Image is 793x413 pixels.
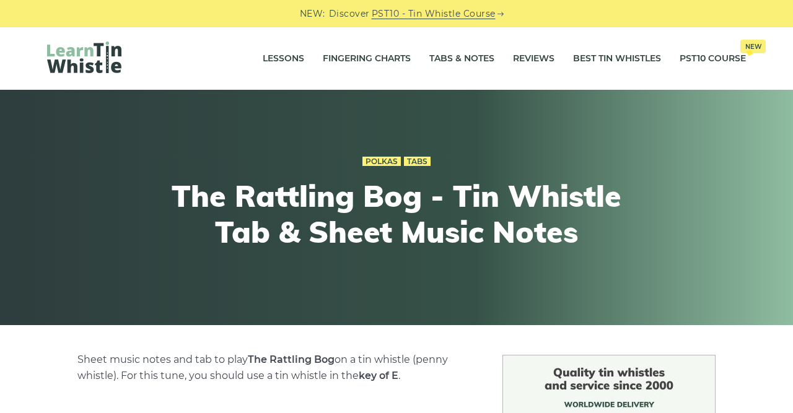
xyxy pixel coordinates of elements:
a: PST10 CourseNew [680,43,746,74]
img: LearnTinWhistle.com [47,41,121,73]
a: Tabs & Notes [429,43,494,74]
a: Fingering Charts [323,43,411,74]
a: Best Tin Whistles [573,43,661,74]
a: Polkas [362,157,401,167]
strong: key of E [359,370,398,381]
a: Lessons [263,43,304,74]
p: Sheet music notes and tab to play on a tin whistle (penny whistle). For this tune, you should use... [77,352,473,384]
h1: The Rattling Bog - Tin Whistle Tab & Sheet Music Notes [169,178,624,250]
a: Reviews [513,43,554,74]
a: Tabs [404,157,431,167]
strong: The Rattling Bog [248,354,335,365]
span: New [740,40,766,53]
